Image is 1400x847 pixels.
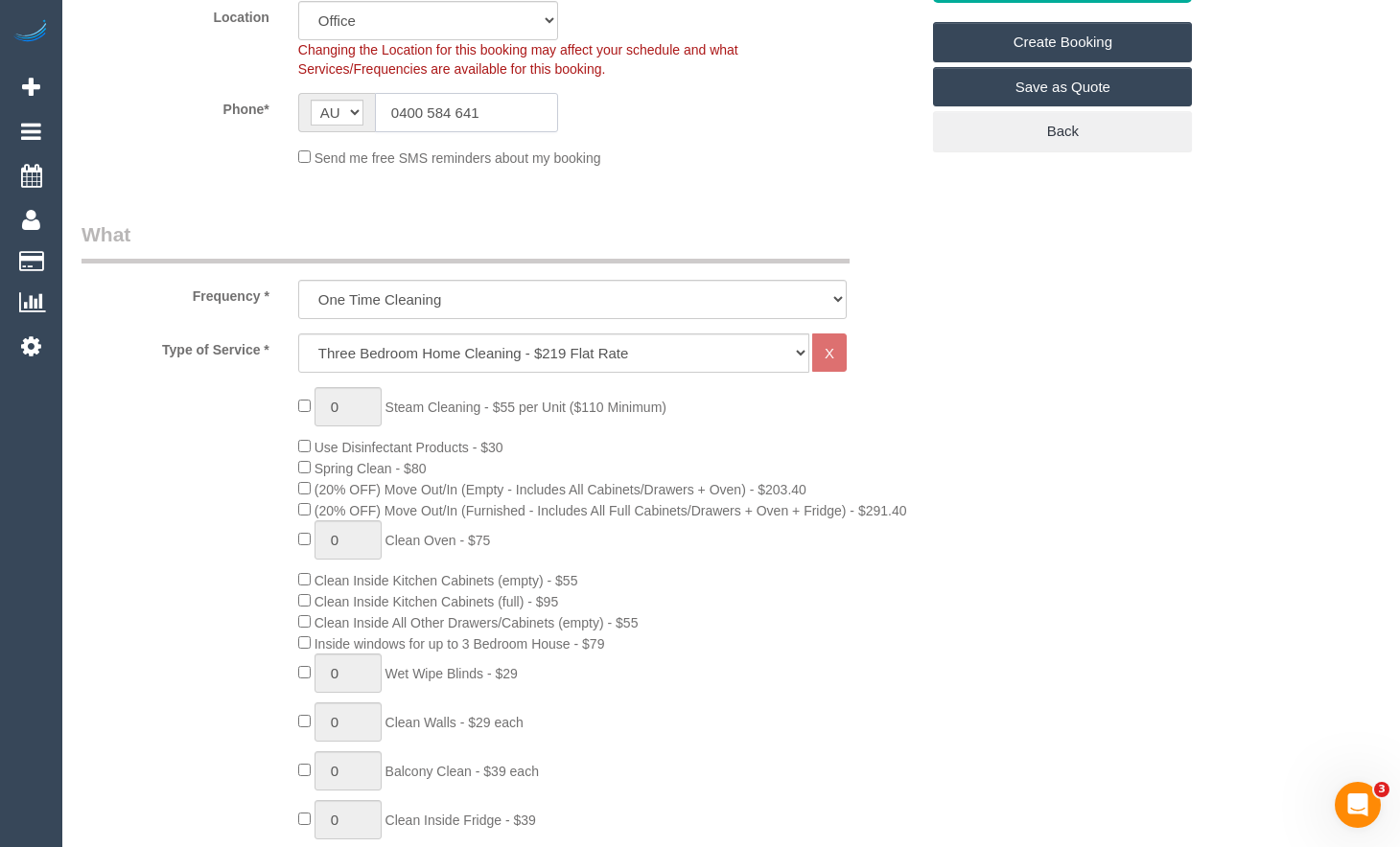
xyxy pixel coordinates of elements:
label: Location [67,1,284,27]
span: Send me free SMS reminders about my booking [315,150,601,166]
label: Frequency * [67,280,284,306]
iframe: Intercom live chat [1335,782,1381,828]
span: Clean Inside Kitchen Cabinets (full) - $95 [315,594,558,609]
span: Use Disinfectant Products - $30 [315,440,503,455]
label: Phone* [67,93,284,119]
img: Automaid Logo [12,19,50,46]
span: (20% OFF) Move Out/In (Furnished - Includes All Full Cabinets/Drawers + Oven + Fridge) - $291.40 [315,503,907,518]
span: Clean Inside All Other Drawers/Cabinets (empty) - $55 [315,615,639,630]
input: Phone* [375,93,558,132]
span: Clean Inside Fridge - $39 [385,813,536,828]
span: Clean Inside Kitchen Cabinets (empty) - $55 [315,573,578,588]
a: Back [933,111,1192,151]
span: Balcony Clean - $39 each [385,764,539,779]
legend: What [82,220,850,263]
span: Changing the Location for this booking may affect your schedule and what Services/Frequencies are... [298,42,738,77]
span: 3 [1374,782,1389,797]
span: Inside windows for up to 3 Bedroom House - $79 [315,636,605,652]
span: Clean Oven - $75 [385,533,491,548]
a: Create Booking [933,22,1192,62]
span: Clean Walls - $29 each [385,715,524,730]
span: (20% OFF) Move Out/In (Empty - Includes All Cabinets/Drawers + Oven) - $203.40 [315,482,806,497]
span: Steam Cleaning - $55 per Unit ($110 Minimum) [385,400,666,415]
label: Type of Service * [67,333,284,359]
a: Save as Quote [933,67,1192,107]
span: Wet Wipe Blinds - $29 [385,666,518,681]
span: Spring Clean - $80 [315,461,427,476]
